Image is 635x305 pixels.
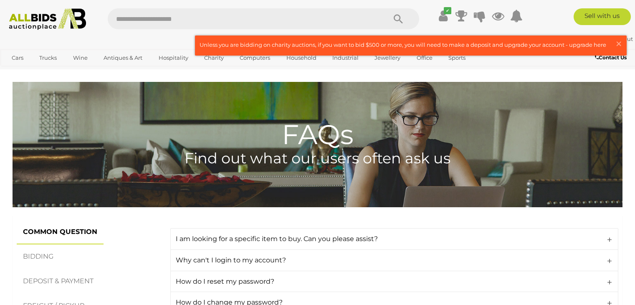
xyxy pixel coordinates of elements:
[170,249,618,271] a: Why can't I login to my account?
[13,82,622,150] h1: FAQs
[377,8,419,29] button: Search
[199,51,229,65] a: Charity
[6,51,29,65] a: Cars
[170,271,618,292] a: How do I reset my password?
[595,54,627,61] b: Contact Us
[437,8,449,23] a: ✔
[327,51,364,65] a: Industrial
[176,257,610,264] h4: Why can't I login to my account?
[595,53,629,62] a: Contact Us
[411,51,438,65] a: Office
[153,51,194,65] a: Hospitality
[5,8,91,30] img: Allbids.com.au
[17,269,100,294] a: DEPOSIT & PAYMENT
[34,51,62,65] a: Trucks
[444,7,451,14] i: ✔
[176,235,610,243] h4: I am looking for a specific item to buy. Can you please assist?
[13,150,622,167] h4: Find out what our users often ask us
[176,278,610,285] h4: How do I reset my password?
[443,51,471,65] a: Sports
[68,51,93,65] a: Wine
[17,244,60,269] a: BIDDING
[17,220,104,244] a: COMMON QUESTION
[98,51,148,65] a: Antiques & Art
[615,36,622,52] span: ×
[234,51,276,65] a: Computers
[574,8,631,25] a: Sell with us
[6,65,76,79] a: [GEOGRAPHIC_DATA]
[369,51,406,65] a: Jewellery
[281,51,322,65] a: Household
[170,228,618,250] a: I am looking for a specific item to buy. Can you please assist?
